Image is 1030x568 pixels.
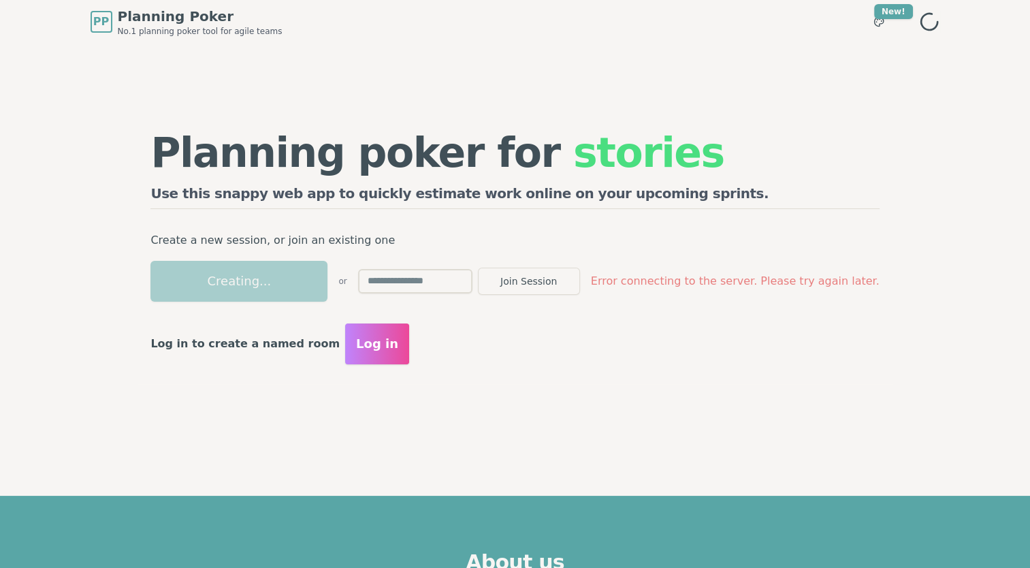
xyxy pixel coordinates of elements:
[150,334,340,353] p: Log in to create a named room
[345,324,409,364] button: Log in
[478,268,580,295] button: Join Session
[150,231,879,250] p: Create a new session, or join an existing one
[150,132,879,173] h1: Planning poker for
[118,7,283,26] span: Planning Poker
[118,26,283,37] span: No.1 planning poker tool for agile teams
[874,4,913,19] div: New!
[93,14,109,30] span: PP
[150,184,879,209] h2: Use this snappy web app to quickly estimate work online on your upcoming sprints.
[356,334,398,353] span: Log in
[338,276,347,287] span: or
[91,7,283,37] a: PPPlanning PokerNo.1 planning poker tool for agile teams
[591,273,880,289] span: Error connecting to the server. Please try again later.
[573,129,724,176] span: stories
[867,10,891,34] button: New!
